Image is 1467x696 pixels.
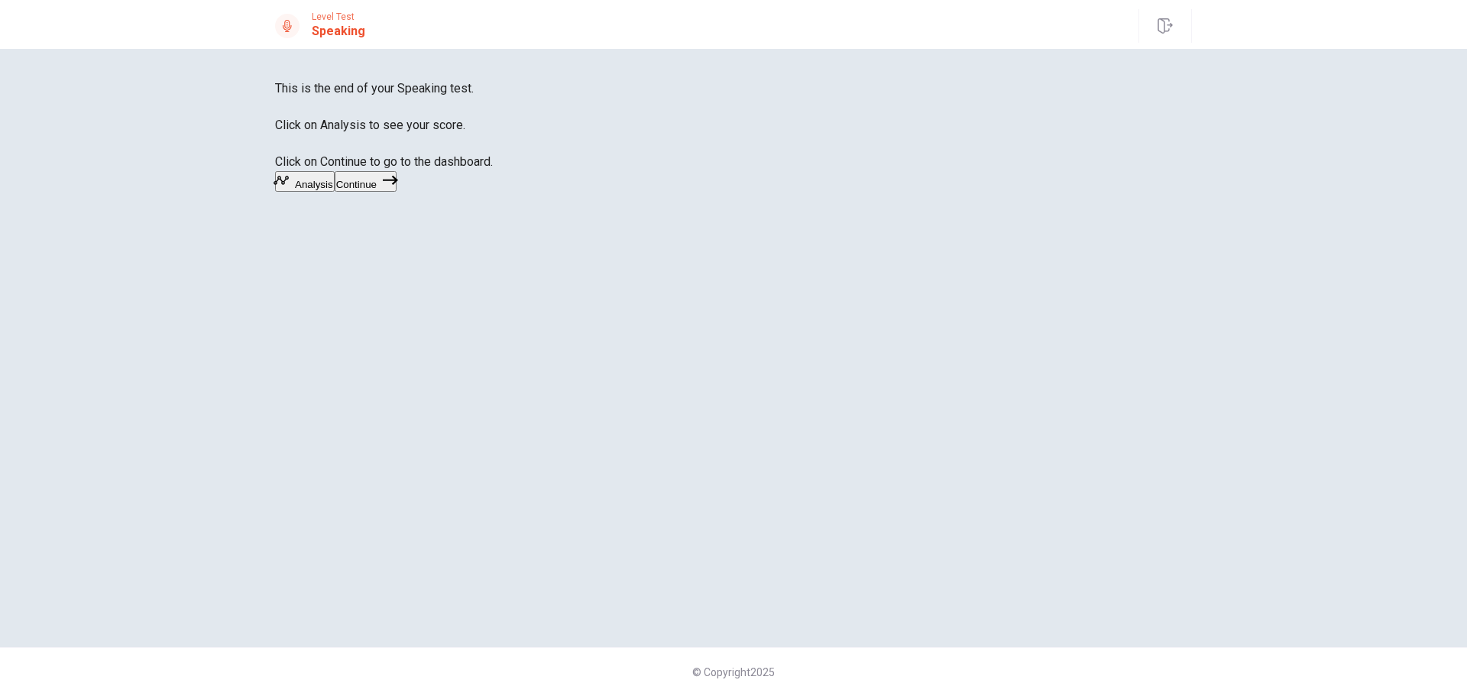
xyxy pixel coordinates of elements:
a: Analysis [275,176,335,191]
span: This is the end of your Speaking test. Click on Analysis to see your score. Click on Continue to ... [275,81,493,169]
span: Level Test [312,11,365,22]
button: Analysis [275,171,335,192]
span: © Copyright 2025 [692,666,775,678]
button: Continue [335,171,397,192]
a: Continue [335,176,397,191]
h1: Speaking [312,22,365,40]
